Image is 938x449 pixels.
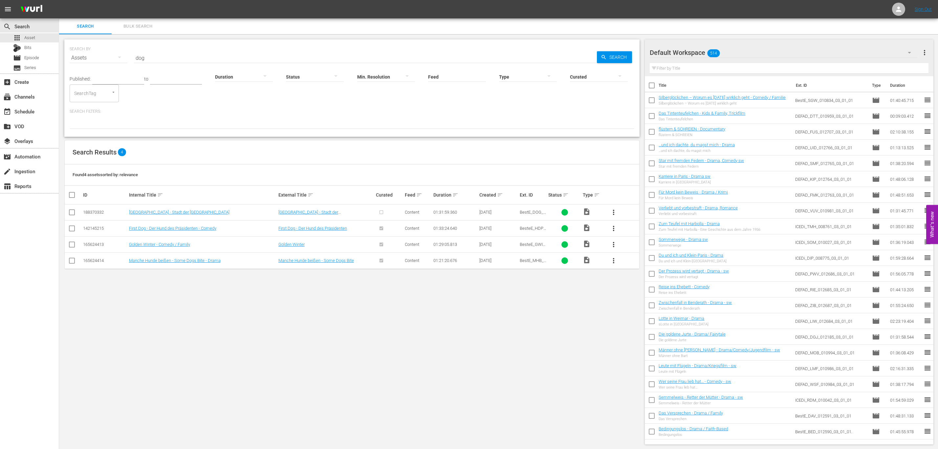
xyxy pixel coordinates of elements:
[659,338,726,342] div: Die goldene Jurte
[924,175,931,183] span: reorder
[659,133,725,137] div: flüstern & SCHREIEN
[887,203,924,219] td: 01:31:45.771
[659,363,736,368] a: Leute mit Flügeln - Drama/Kriegsfilm - sw
[887,140,924,155] td: 01:13:13.525
[793,282,869,297] td: DEFAD_RIE_012685_03_01_01
[659,433,728,437] div: Bedingungslos
[278,226,347,231] a: First Dog - Der Hund des Präsidenten
[13,44,21,52] div: Bits
[872,333,880,341] span: Episode
[606,237,622,252] button: more_vert
[872,96,880,104] span: Episode
[659,243,708,248] div: Sommerwege
[924,206,931,214] span: reorder
[924,380,931,388] span: reorder
[479,210,518,215] div: [DATE]
[872,286,880,294] span: Episode
[793,313,869,329] td: DEFAD_LIW_012684_03_01_01
[157,192,163,198] span: sort
[13,34,21,42] span: Asset
[3,93,11,101] span: Channels
[659,180,711,184] div: Karriere in [GEOGRAPHIC_DATA]
[872,412,880,420] span: Episode
[659,212,738,216] div: Verliebt und vorbestraft
[793,219,869,234] td: ICEDi_TMH_008761_03_01_01
[872,207,880,215] span: Episode
[278,242,305,247] a: Golden Winter
[793,376,869,392] td: DEFAD_WSF_010984_03_01_01
[3,23,11,31] span: Search
[597,51,632,63] button: Search
[793,187,869,203] td: DEFAD_FMK_012763_03_01_01
[793,124,869,140] td: DEFAD_FUS_012707_03_01_01
[659,354,780,358] div: Männer ohne Bart
[793,392,869,408] td: ICEDi_RDM_010042_03_01_01
[887,329,924,345] td: 01:31:58.544
[793,266,869,282] td: DEFAD_PWV_012686_03_01_01
[479,226,518,231] div: [DATE]
[793,155,869,171] td: DEFAD_SMF_012765_03_01_01
[583,240,591,248] span: video_file
[479,191,518,199] div: Created
[872,159,880,167] span: Episode
[610,241,618,248] span: more_vert
[872,270,880,278] span: Episode
[924,191,931,199] span: reorder
[915,7,932,12] a: Sign Out
[129,210,229,215] a: [GEOGRAPHIC_DATA] - Stadt der [GEOGRAPHIC_DATA]
[793,234,869,250] td: ICEDi_SOM_010027_03_01_01
[872,238,880,246] span: Episode
[924,412,931,419] span: reorder
[610,257,618,265] span: more_vert
[129,242,190,247] a: Golden Winter - Comedy / Family
[924,396,931,404] span: reorder
[83,226,127,231] div: 142145215
[659,385,731,390] div: Wer seine Frau lieb hat…
[659,417,723,421] div: Das Versprechen
[278,258,354,263] a: Manche Hunde beißen - Some Dogs Bite
[872,112,880,120] span: Episode
[793,250,869,266] td: ICEDi_DIP_008775_03_01_01
[659,164,744,169] div: Star mit fremden Federn
[659,275,729,279] div: Der Prozess wird vertagt
[606,221,622,236] button: more_vert
[659,196,728,200] div: Für Mord kein Beweis
[708,46,720,60] span: 514
[416,192,422,198] span: sort
[70,76,91,82] span: Published:
[659,142,735,147] a: …und ich dachte, du magst mich - Drama
[16,2,47,17] img: ans4CAIJ8jUAAAAAAAAAAAAAAAAAAAAAAAAgQb4GAAAAAAAAAAAAAAAAAAAAAAAAJMjXAAAAAAAAAAAAAAAAAAAAAAAAgAT5G...
[376,192,403,198] div: Curated
[659,369,736,374] div: Leute mit Flügeln
[793,361,869,376] td: DEFAD_LMF_010986_03_01_01
[659,117,745,121] div: Das Tintenteufelchen
[129,191,276,199] div: Internal Title
[3,168,11,176] span: Ingestion
[405,226,419,231] span: Content
[520,192,547,198] div: Ext. ID
[887,250,924,266] td: 01:59:28.664
[659,300,732,305] a: Zwischenfall in Benderath - Drama - sw
[659,205,738,210] a: Verliebt und vorbestraft - Drama, Romance
[887,266,924,282] td: 01:56:05.778
[887,392,924,408] td: 01:54:59.029
[278,191,374,199] div: External Title
[594,192,600,198] span: sort
[278,210,341,220] a: [GEOGRAPHIC_DATA] - Stadt der [GEOGRAPHIC_DATA]
[13,64,21,72] span: Series
[924,254,931,262] span: reorder
[793,345,869,361] td: DEFAD_MOB_010994_03_01_01
[872,428,880,436] span: Episode
[924,270,931,277] span: reorder
[405,242,419,247] span: Content
[872,144,880,152] span: Episode
[433,226,477,231] div: 01:33:24.640
[520,258,546,273] span: BestE_MHB_011851_03_01_01
[83,258,127,263] div: 165624414
[3,182,11,190] span: Reports
[926,205,938,244] button: Open Feedback Widget
[548,191,581,199] div: Status
[886,76,926,95] th: Duration
[659,291,709,295] div: Reise ins Ehebett
[308,192,314,198] span: sort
